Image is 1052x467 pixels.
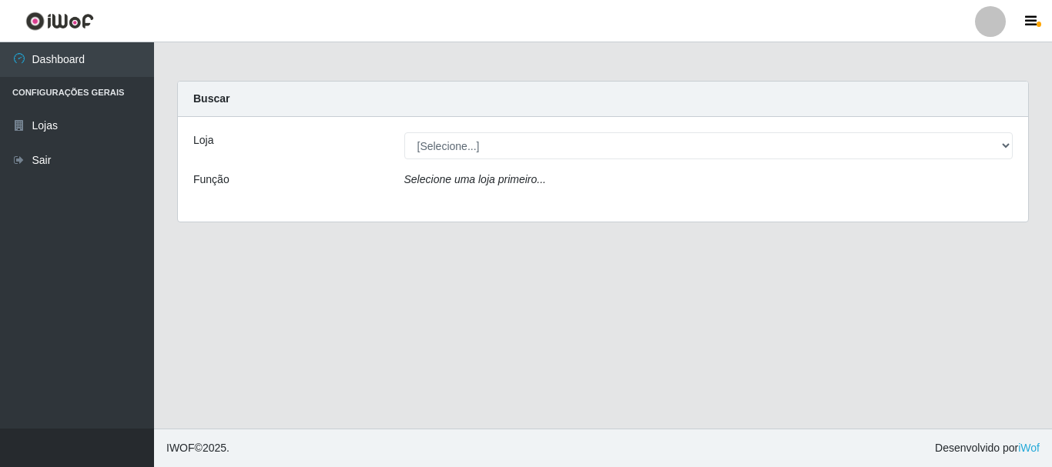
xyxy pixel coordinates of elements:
a: iWof [1018,442,1040,454]
span: © 2025 . [166,440,229,456]
span: IWOF [166,442,195,454]
img: CoreUI Logo [25,12,94,31]
strong: Buscar [193,92,229,105]
i: Selecione uma loja primeiro... [404,173,546,185]
label: Loja [193,132,213,148]
label: Função [193,172,229,188]
span: Desenvolvido por [935,440,1040,456]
